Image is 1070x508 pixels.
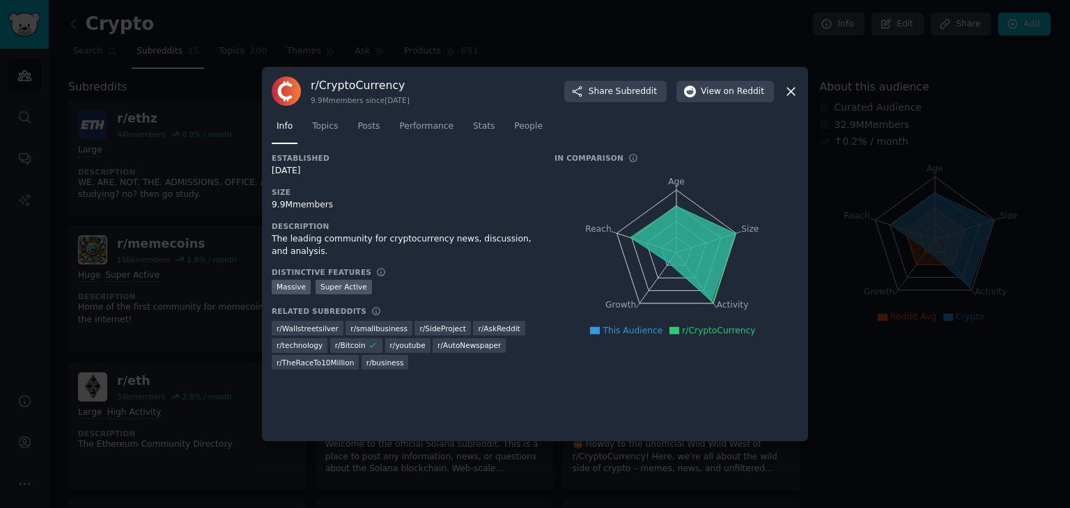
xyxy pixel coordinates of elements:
[724,86,764,98] span: on Reddit
[741,224,759,234] tspan: Size
[437,340,501,350] span: r/ AutoNewspaper
[676,81,774,103] button: Viewon Reddit
[717,301,749,310] tspan: Activity
[399,120,453,133] span: Performance
[668,177,685,186] tspan: Age
[616,86,657,98] span: Subreddit
[272,221,535,231] h3: Description
[277,340,323,350] span: r/ technology
[468,116,499,144] a: Stats
[335,340,366,350] span: r/ Bitcoin
[272,116,297,144] a: Info
[564,81,667,103] button: ShareSubreddit
[272,280,311,294] div: Massive
[419,324,466,333] span: r/ SideProject
[509,116,548,144] a: People
[272,306,366,316] h3: Related Subreddits
[272,199,535,212] div: 9.9M members
[366,358,404,367] span: r/ business
[352,116,385,144] a: Posts
[390,340,426,350] span: r/ youtube
[605,301,636,310] tspan: Growth
[350,324,408,333] span: r/ smallbusiness
[311,95,410,105] div: 9.9M members since [DATE]
[277,358,354,367] span: r/ TheRaceTo10Million
[272,153,535,163] h3: Established
[585,224,612,234] tspan: Reach
[311,78,410,93] h3: r/ CryptoCurrency
[682,326,755,335] span: r/CryptoCurrency
[272,165,535,177] div: [DATE]
[478,324,520,333] span: r/ AskReddit
[316,280,372,294] div: Super Active
[272,267,371,277] h3: Distinctive Features
[514,120,543,133] span: People
[307,116,343,144] a: Topics
[473,120,495,133] span: Stats
[701,86,764,98] span: View
[589,86,657,98] span: Share
[394,116,458,144] a: Performance
[277,120,293,133] span: Info
[357,120,380,133] span: Posts
[272,233,535,257] div: The leading community for cryptocurrency news, discussion, and analysis.
[272,77,301,106] img: CryptoCurrency
[555,153,623,163] h3: In Comparison
[272,187,535,197] h3: Size
[603,326,662,335] span: This Audience
[277,324,339,333] span: r/ Wallstreetsilver
[312,120,338,133] span: Topics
